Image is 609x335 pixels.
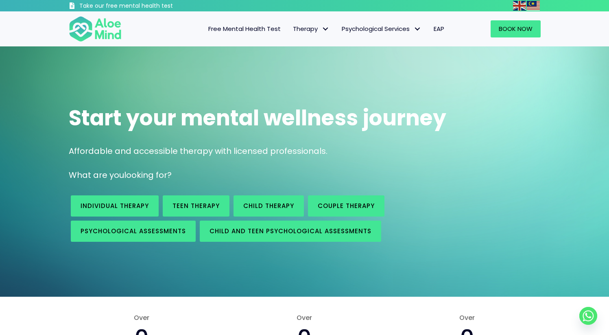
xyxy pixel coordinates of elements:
a: TherapyTherapy: submenu [287,20,336,37]
span: looking for? [124,169,172,181]
img: en [513,1,526,11]
span: Therapy: submenu [320,23,332,35]
a: Individual therapy [71,195,159,217]
span: EAP [434,24,444,33]
span: Teen Therapy [172,201,220,210]
img: Aloe mind Logo [69,15,122,42]
a: Child Therapy [234,195,304,217]
p: Affordable and accessible therapy with licensed professionals. [69,145,541,157]
span: Over [394,313,540,322]
span: Therapy [293,24,330,33]
span: Psychological assessments [81,227,186,235]
span: Psychological Services: submenu [412,23,423,35]
span: Over [231,313,378,322]
a: English [513,1,527,10]
a: Take our free mental health test [69,2,216,11]
img: ms [527,1,540,11]
span: Couple therapy [318,201,375,210]
span: Over [69,313,215,322]
span: What are you [69,169,124,181]
span: Child Therapy [243,201,294,210]
span: Free Mental Health Test [208,24,281,33]
a: Whatsapp [579,307,597,325]
span: Individual therapy [81,201,149,210]
a: Psychological ServicesPsychological Services: submenu [336,20,428,37]
a: Teen Therapy [163,195,229,217]
a: Psychological assessments [71,221,196,242]
span: Psychological Services [342,24,421,33]
h3: Take our free mental health test [79,2,216,10]
nav: Menu [132,20,450,37]
span: Book Now [499,24,533,33]
span: Child and Teen Psychological assessments [210,227,371,235]
a: Child and Teen Psychological assessments [200,221,381,242]
a: Malay [527,1,541,10]
a: Free Mental Health Test [202,20,287,37]
a: EAP [428,20,450,37]
a: Couple therapy [308,195,384,217]
span: Start your mental wellness journey [69,103,446,133]
a: Book Now [491,20,541,37]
